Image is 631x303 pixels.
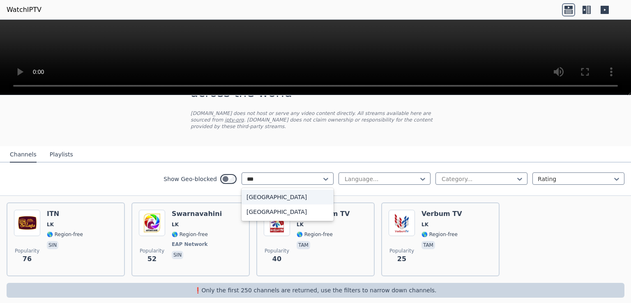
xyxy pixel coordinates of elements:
[164,175,217,183] label: Show Geo-blocked
[297,231,333,238] span: 🌎 Region-free
[225,117,244,123] a: iptv-org
[242,190,334,204] div: [GEOGRAPHIC_DATA]
[15,248,39,254] span: Popularity
[172,231,208,238] span: 🌎 Region-free
[140,248,164,254] span: Popularity
[47,241,58,249] p: sin
[172,221,179,228] span: LK
[147,254,157,264] span: 52
[50,147,73,163] button: Playlists
[272,254,281,264] span: 40
[191,110,440,130] p: [DOMAIN_NAME] does not host or serve any video content directly. All streams available here are s...
[172,210,222,218] h6: Swarnavahini
[47,221,54,228] span: LK
[264,210,290,236] img: Vasantham TV
[242,204,334,219] div: [GEOGRAPHIC_DATA]
[10,147,37,163] button: Channels
[47,231,83,238] span: 🌎 Region-free
[172,251,183,259] p: sin
[421,231,458,238] span: 🌎 Region-free
[14,210,40,236] img: ITN
[47,210,83,218] h6: ITN
[7,5,41,15] a: WatchIPTV
[389,248,414,254] span: Popularity
[172,241,208,248] span: EAP Network
[10,286,621,294] p: ❗️Only the first 250 channels are returned, use the filters to narrow down channels.
[421,241,435,249] p: tam
[421,210,462,218] h6: Verbum TV
[389,210,415,236] img: Verbum TV
[265,248,289,254] span: Popularity
[397,254,406,264] span: 25
[421,221,428,228] span: LK
[297,241,310,249] p: tam
[139,210,165,236] img: Swarnavahini
[297,221,304,228] span: LK
[23,254,32,264] span: 76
